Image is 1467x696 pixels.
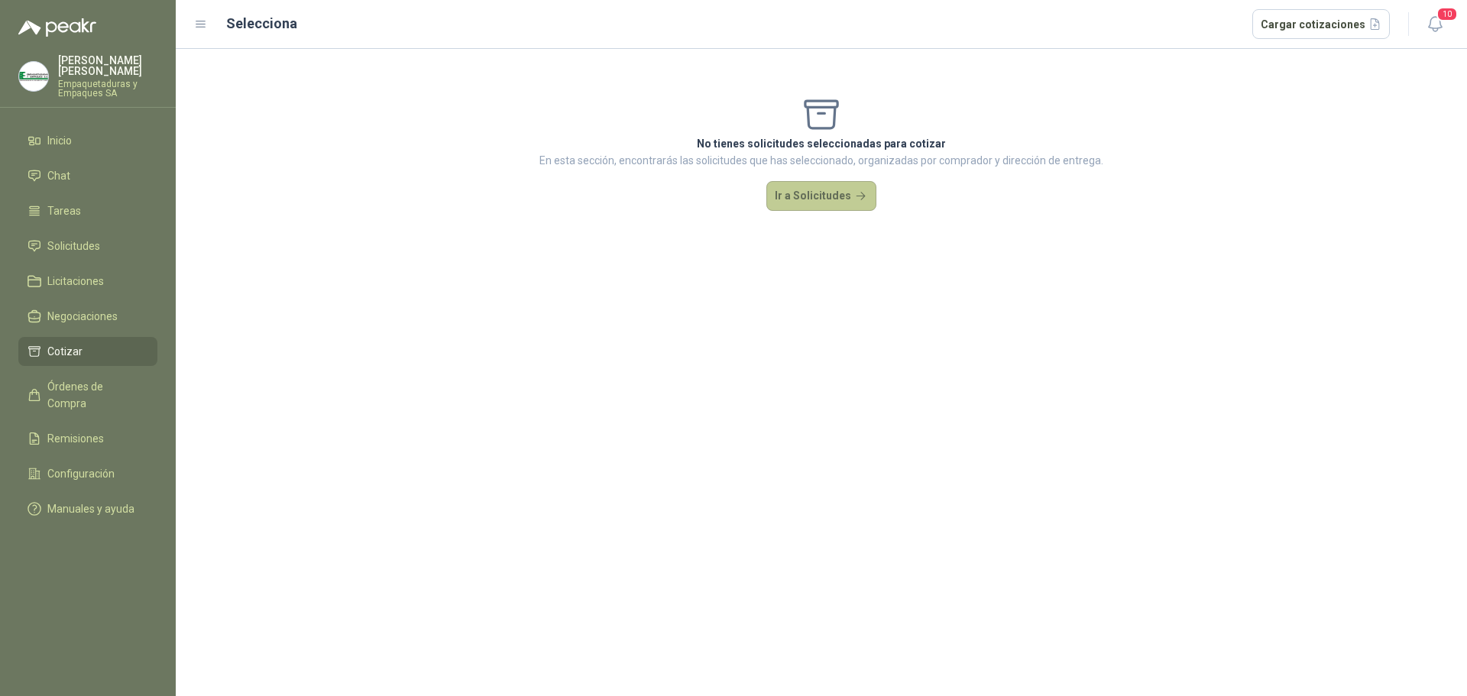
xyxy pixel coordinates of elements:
span: Chat [47,167,70,184]
span: Cotizar [47,343,83,360]
a: Órdenes de Compra [18,372,157,418]
span: Manuales y ayuda [47,500,134,517]
span: Tareas [47,202,81,219]
span: Configuración [47,465,115,482]
a: Manuales y ayuda [18,494,157,523]
a: Remisiones [18,424,157,453]
a: Configuración [18,459,157,488]
button: 10 [1421,11,1449,38]
p: [PERSON_NAME] [PERSON_NAME] [58,55,157,76]
a: Chat [18,161,157,190]
a: Cotizar [18,337,157,366]
p: No tienes solicitudes seleccionadas para cotizar [539,135,1103,152]
span: Solicitudes [47,238,100,254]
button: Cargar cotizaciones [1252,9,1391,40]
img: Logo peakr [18,18,96,37]
a: Solicitudes [18,231,157,261]
span: 10 [1436,7,1458,21]
button: Ir a Solicitudes [766,181,876,212]
img: Company Logo [19,62,48,91]
h2: Selecciona [226,13,297,34]
span: Licitaciones [47,273,104,290]
p: Empaquetaduras y Empaques SA [58,79,157,98]
span: Inicio [47,132,72,149]
span: Órdenes de Compra [47,378,143,412]
span: Remisiones [47,430,104,447]
a: Tareas [18,196,157,225]
span: Negociaciones [47,308,118,325]
p: En esta sección, encontrarás las solicitudes que has seleccionado, organizadas por comprador y di... [539,152,1103,169]
a: Inicio [18,126,157,155]
a: Negociaciones [18,302,157,331]
a: Licitaciones [18,267,157,296]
